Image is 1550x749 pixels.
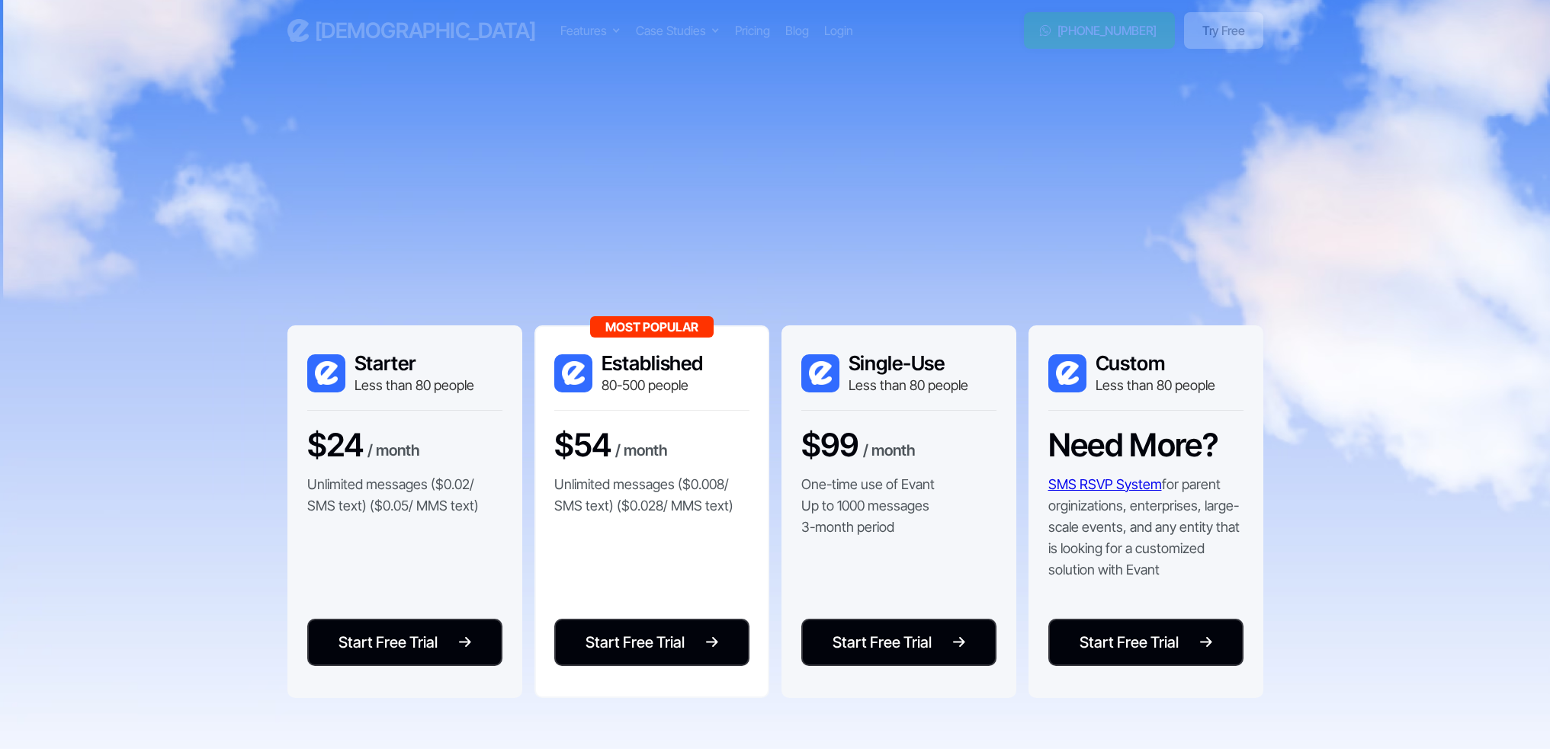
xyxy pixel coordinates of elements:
h3: [DEMOGRAPHIC_DATA] [315,18,536,44]
h3: $24 [307,426,364,464]
div: Start Free Trial [586,631,685,654]
a: Pricing [735,21,770,40]
h3: Custom [1096,351,1215,376]
p: Unlimited messages ($0.008/ SMS text) ($0.028/ MMS text) [554,474,749,517]
div: Features [560,21,607,40]
div: Start Free Trial [1080,631,1179,654]
a: Blog [785,21,809,40]
div: Start Free Trial [339,631,438,654]
a: Start Free Trial [307,619,502,666]
p: for parent orginizations, enterprises, large-scale events, and any entity that is looking for a c... [1048,474,1244,581]
div: Start Free Trial [833,631,932,654]
a: Start Free Trial [554,619,749,666]
h3: Starter [355,351,474,376]
h3: Single-Use [849,351,968,376]
div: 80-500 people [602,376,704,395]
h3: $99 [801,426,859,464]
div: / month [615,439,668,465]
h3: Need More? [1048,426,1218,464]
h3: Established [602,351,704,376]
a: Try Free [1184,12,1263,49]
div: Features [560,21,621,40]
h3: $54 [554,426,611,464]
div: / month [367,439,420,465]
a: Start Free Trial [801,619,996,666]
a: Start Free Trial [1048,619,1244,666]
div: [PHONE_NUMBER] [1057,21,1157,40]
div: / month [863,439,916,465]
div: Less than 80 people [849,376,968,395]
div: Less than 80 people [355,376,474,395]
a: [PHONE_NUMBER] [1024,12,1176,49]
div: Most Popular [590,316,714,338]
div: Case Studies [636,21,720,40]
p: One-time use of Evant Up to 1000 messages 3-month period [801,474,935,538]
div: Case Studies [636,21,706,40]
a: home [287,18,536,44]
a: Login [824,21,853,40]
p: Unlimited messages ($0.02/ SMS text) ($0.05/ MMS text) [307,474,502,517]
a: SMS RSVP System [1048,476,1162,492]
div: Less than 80 people [1096,376,1215,395]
